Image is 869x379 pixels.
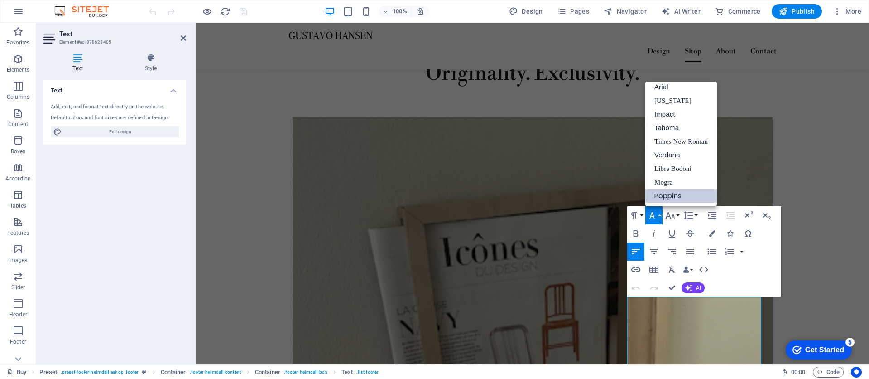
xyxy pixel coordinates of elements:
p: Features [7,229,29,237]
a: Times New Roman [645,135,717,148]
span: Code [817,367,840,378]
button: Redo (⌘⇧Z) [645,279,663,297]
button: Design [505,4,547,19]
button: Line Height [682,206,699,224]
p: Accordion [5,175,31,182]
button: Navigator [600,4,650,19]
button: Click here to leave preview mode and continue editing [202,6,212,17]
button: AI [682,282,705,293]
span: 00 00 [791,367,805,378]
span: Publish [779,7,815,16]
nav: breadcrumb [39,367,379,378]
p: Elements [7,66,30,73]
button: Clear Formatting [663,261,681,279]
button: Superscript [740,206,757,224]
span: AI [696,285,701,291]
span: Pages [557,7,589,16]
div: Get Started 5 items remaining, 0% complete [7,5,73,24]
button: Italic (⌘I) [645,224,663,243]
button: Insert Link [627,261,644,279]
button: Decrease Indent [722,206,739,224]
span: Commerce [715,7,761,16]
span: . preset-footer-heimdall-ashop .footer [61,367,139,378]
button: Subscript [758,206,775,224]
button: Usercentrics [851,367,862,378]
h6: 100% [393,6,407,17]
span: Click to select. Double-click to edit [341,367,353,378]
p: Header [9,311,27,318]
button: Code [813,367,844,378]
p: Favorites [6,39,29,46]
button: More [829,4,865,19]
button: HTML [695,261,712,279]
a: Mogra [645,175,717,189]
button: Insert Table [645,261,663,279]
button: Underline (⌘U) [663,224,681,243]
button: Commerce [711,4,764,19]
span: . footer-heimdall-content [190,367,241,378]
button: 100% [379,6,411,17]
div: Font Family [645,82,717,206]
button: Confirm (⌘+⏎) [663,279,681,297]
p: Boxes [11,148,26,155]
span: . list-footer [356,367,379,378]
a: Click to cancel selection. Double-click to open Pages [7,367,26,378]
span: More [833,7,861,16]
h2: Text [59,30,186,38]
p: Images [9,257,28,264]
button: Edit design [51,126,179,137]
h6: Session time [782,367,806,378]
button: Special Characters [739,224,757,243]
button: Ordered List [721,243,738,261]
button: Strikethrough [682,224,699,243]
a: Verdana [645,148,717,162]
button: Ordered List [738,243,745,261]
button: Align Right [663,243,681,261]
button: reload [220,6,230,17]
span: Edit design [64,126,176,137]
i: This element is a customizable preset [142,369,146,374]
span: Click to select. Double-click to edit [39,367,57,378]
button: Align Center [645,243,663,261]
button: Increase Indent [704,206,721,224]
button: Align Justify [682,243,699,261]
span: Click to select. Double-click to edit [161,367,186,378]
button: Font Family [645,206,663,224]
p: Columns [7,93,29,101]
p: Content [8,121,28,128]
h3: Element #ed-878623405 [59,38,168,46]
a: Arial [645,80,717,94]
a: Impact [645,107,717,121]
img: Editor Logo [52,6,120,17]
p: Tables [10,202,26,209]
h4: Style [115,53,186,73]
span: . footer-heimdall-box [284,367,327,378]
div: Add, edit, and format text directly on the website. [51,103,179,111]
p: Slider [11,284,25,291]
button: AI Writer [658,4,704,19]
button: Bold (⌘B) [627,224,644,243]
a: Poppins [645,189,717,203]
button: Undo (⌘Z) [627,279,644,297]
button: Paragraph Format [627,206,644,224]
div: 5 [67,2,76,11]
button: Data Bindings [682,261,694,279]
a: Tahoma [645,121,717,135]
h4: Text [43,53,115,73]
button: Publish [772,4,822,19]
a: Libre Bodoni [645,162,717,175]
span: Design [509,7,543,16]
p: Footer [10,338,26,345]
button: Align Left [627,243,644,261]
button: Colors [703,224,720,243]
button: Font Size [663,206,681,224]
div: Get Started [27,10,66,18]
span: Navigator [604,7,647,16]
a: Georgia [645,94,717,107]
span: : [797,369,799,375]
button: Icons [721,224,739,243]
h4: Text [43,80,186,96]
span: Click to select. Double-click to edit [255,367,280,378]
div: Default colors and font sizes are defined in Design. [51,114,179,122]
i: On resize automatically adjust zoom level to fit chosen device. [416,7,424,15]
